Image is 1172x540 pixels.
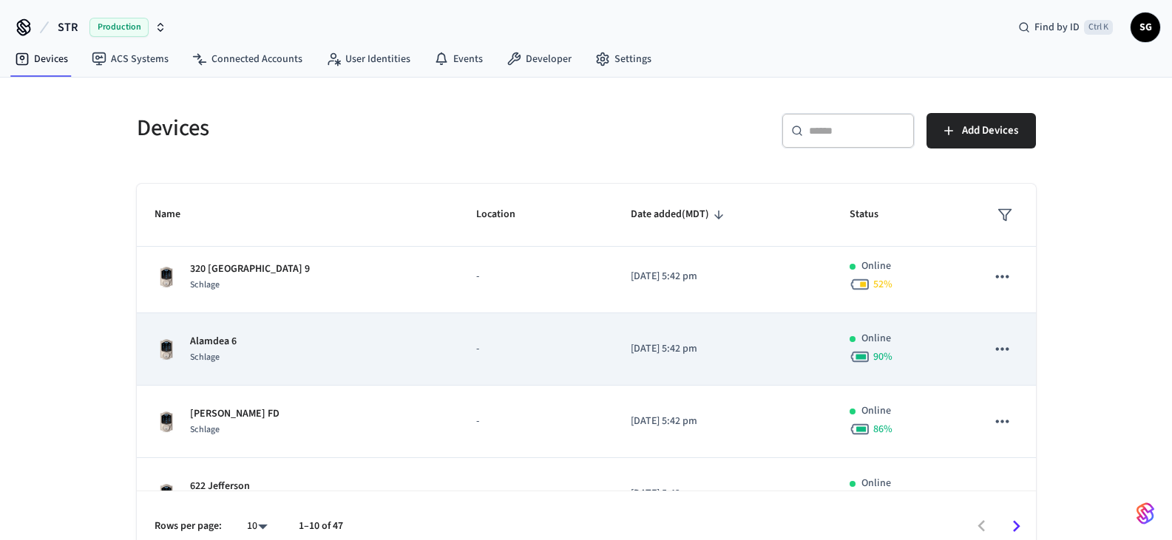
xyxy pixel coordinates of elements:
[137,113,577,143] h5: Devices
[583,46,663,72] a: Settings
[1084,20,1113,35] span: Ctrl K
[495,46,583,72] a: Developer
[631,414,814,429] p: [DATE] 5:42 pm
[299,519,343,534] p: 1–10 of 47
[476,486,595,502] p: -
[631,269,814,284] p: [DATE] 5:42 pm
[962,121,1018,140] span: Add Devices
[155,519,222,534] p: Rows per page:
[631,203,728,226] span: Date added(MDT)
[422,46,495,72] a: Events
[1132,14,1159,41] span: SG
[861,476,891,491] p: Online
[155,265,178,289] img: Schlage Sense Smart Deadbolt with Camelot Trim, Front
[155,338,178,361] img: Schlage Sense Smart Deadbolt with Camelot Trim, Front
[631,341,814,357] p: [DATE] 5:42 pm
[314,46,422,72] a: User Identities
[155,203,200,226] span: Name
[190,351,220,363] span: Schlage
[631,486,814,502] p: [DATE] 5:42 pm
[89,18,149,37] span: Production
[861,331,891,346] p: Online
[476,203,535,226] span: Location
[190,278,220,291] span: Schlage
[155,482,178,506] img: Schlage Sense Smart Deadbolt with Camelot Trim, Front
[190,334,237,349] p: Alamdea 6
[861,259,891,274] p: Online
[240,516,275,537] div: 10
[1034,20,1080,35] span: Find by ID
[1006,14,1125,41] div: Find by IDCtrl K
[80,46,180,72] a: ACS Systems
[190,262,310,277] p: 320 [GEOGRAPHIC_DATA] 9
[180,46,314,72] a: Connected Accounts
[873,349,892,364] span: 90 %
[190,479,250,494] p: 622 Jefferson
[861,403,891,419] p: Online
[927,113,1036,148] button: Add Devices
[155,410,178,434] img: Schlage Sense Smart Deadbolt with Camelot Trim, Front
[190,423,220,436] span: Schlage
[476,341,595,357] p: -
[850,203,898,226] span: Status
[58,18,78,36] span: STR
[873,277,892,292] span: 52 %
[476,414,595,429] p: -
[190,406,280,422] p: [PERSON_NAME] FD
[476,269,595,284] p: -
[1137,502,1154,525] img: SeamLogoGradient.69752ec5.svg
[1131,13,1160,42] button: SG
[3,46,80,72] a: Devices
[873,422,892,437] span: 86 %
